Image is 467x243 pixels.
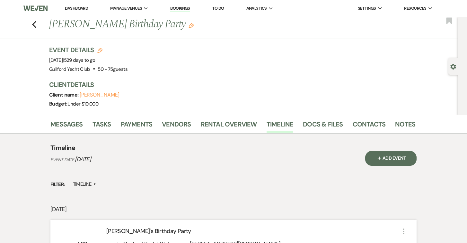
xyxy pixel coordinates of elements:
[75,155,91,163] span: [DATE]
[63,57,95,63] span: |
[50,181,65,188] span: Filter:
[93,182,96,187] span: ▲
[162,119,191,133] a: Vendors
[121,119,153,133] a: Payments
[303,119,343,133] a: Docs & Files
[110,5,142,12] span: Manage Venues
[170,5,190,12] a: Bookings
[49,45,128,54] h3: Event Details
[49,66,90,72] span: Guilford Yacht Club
[23,2,48,15] img: Weven Logo
[49,57,95,63] span: [DATE]
[246,5,267,12] span: Analytics
[67,101,99,107] span: Under $10,000
[376,154,383,161] span: Plus Sign
[358,5,376,12] span: Settings
[50,143,75,152] h4: Timeline
[450,63,456,69] button: Open lead details
[49,100,67,107] span: Budget:
[50,205,417,214] p: [DATE]
[212,5,224,11] a: To Do
[64,57,95,63] span: 529 days to go
[189,23,194,28] button: Edit
[404,5,426,12] span: Resources
[49,17,337,32] h1: [PERSON_NAME] Birthday Party
[73,180,96,189] label: Timeline
[353,119,386,133] a: Contacts
[65,5,88,11] a: Dashboard
[365,151,417,166] button: Plus SignAdd Event
[49,80,409,89] h3: Client Details
[267,119,294,133] a: Timeline
[50,157,75,163] span: Event Date:
[395,119,415,133] a: Notes
[50,119,83,133] a: Messages
[93,119,111,133] a: Tasks
[201,119,257,133] a: Rental Overview
[106,227,400,238] div: [PERSON_NAME]'s Birthday Party
[98,66,128,72] span: 50 - 75 guests
[80,92,119,98] button: [PERSON_NAME]
[49,91,80,98] span: Client name:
